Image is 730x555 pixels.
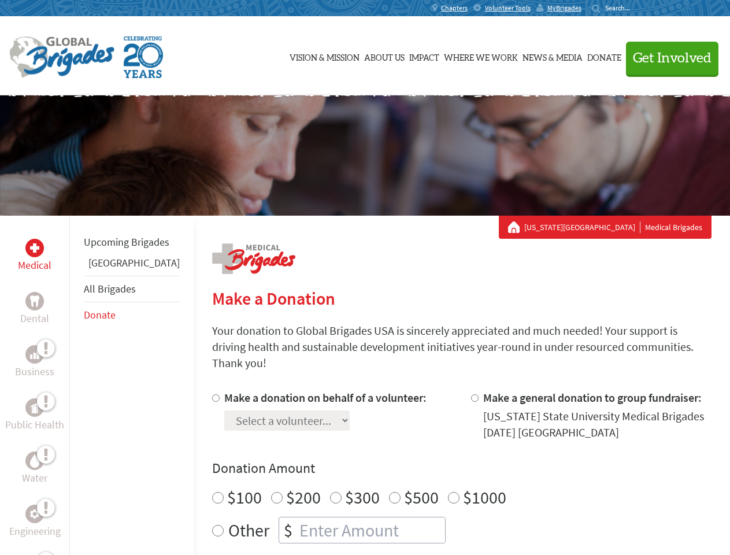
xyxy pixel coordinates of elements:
[84,302,180,328] li: Donate
[485,3,531,13] span: Volunteer Tools
[30,509,39,519] img: Engineering
[290,27,360,85] a: Vision & Mission
[633,51,712,65] span: Get Involved
[212,243,295,274] img: logo-medical.png
[212,459,712,478] h4: Donation Amount
[409,27,439,85] a: Impact
[626,42,718,75] button: Get Involved
[25,292,44,310] div: Dental
[345,486,380,508] label: $300
[297,517,445,543] input: Enter Amount
[124,36,163,78] img: Global Brigades Celebrating 20 Years
[88,256,180,269] a: [GEOGRAPHIC_DATA]
[20,292,49,327] a: DentalDental
[463,486,506,508] label: $1000
[84,230,180,255] li: Upcoming Brigades
[605,3,638,12] input: Search...
[25,452,44,470] div: Water
[212,288,712,309] h2: Make a Donation
[25,345,44,364] div: Business
[18,239,51,273] a: MedicalMedical
[523,27,583,85] a: News & Media
[84,308,116,321] a: Donate
[84,282,136,295] a: All Brigades
[224,390,427,405] label: Make a donation on behalf of a volunteer:
[364,27,405,85] a: About Us
[30,295,39,306] img: Dental
[404,486,439,508] label: $500
[228,517,269,543] label: Other
[444,27,518,85] a: Where We Work
[15,364,54,380] p: Business
[30,402,39,413] img: Public Health
[587,27,621,85] a: Donate
[483,390,702,405] label: Make a general donation to group fundraiser:
[212,323,712,371] p: Your donation to Global Brigades USA is sincerely appreciated and much needed! Your support is dr...
[524,221,640,233] a: [US_STATE][GEOGRAPHIC_DATA]
[84,255,180,276] li: Guatemala
[547,3,581,13] span: MyBrigades
[9,523,61,539] p: Engineering
[9,505,61,539] a: EngineeringEngineering
[84,235,169,249] a: Upcoming Brigades
[508,221,702,233] div: Medical Brigades
[25,239,44,257] div: Medical
[18,257,51,273] p: Medical
[9,36,114,78] img: Global Brigades Logo
[30,243,39,253] img: Medical
[25,398,44,417] div: Public Health
[5,398,64,433] a: Public HealthPublic Health
[30,454,39,467] img: Water
[5,417,64,433] p: Public Health
[22,470,47,486] p: Water
[20,310,49,327] p: Dental
[22,452,47,486] a: WaterWater
[441,3,468,13] span: Chapters
[30,350,39,359] img: Business
[15,345,54,380] a: BusinessBusiness
[25,505,44,523] div: Engineering
[483,408,712,441] div: [US_STATE] State University Medical Brigades [DATE] [GEOGRAPHIC_DATA]
[227,486,262,508] label: $100
[286,486,321,508] label: $200
[279,517,297,543] div: $
[84,276,180,302] li: All Brigades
